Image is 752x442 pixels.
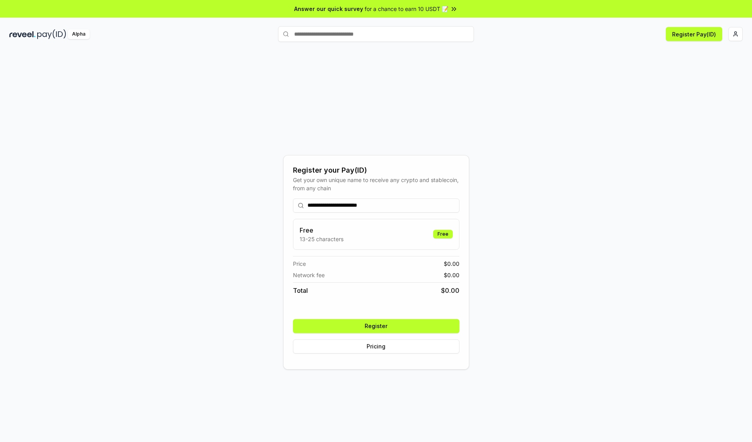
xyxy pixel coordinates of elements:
[300,235,343,243] p: 13-25 characters
[294,5,363,13] span: Answer our quick survey
[444,260,459,268] span: $ 0.00
[293,319,459,333] button: Register
[293,286,308,295] span: Total
[293,260,306,268] span: Price
[433,230,453,238] div: Free
[37,29,66,39] img: pay_id
[666,27,722,41] button: Register Pay(ID)
[293,271,325,279] span: Network fee
[68,29,90,39] div: Alpha
[444,271,459,279] span: $ 0.00
[441,286,459,295] span: $ 0.00
[9,29,36,39] img: reveel_dark
[293,339,459,354] button: Pricing
[293,165,459,176] div: Register your Pay(ID)
[365,5,448,13] span: for a chance to earn 10 USDT 📝
[300,226,343,235] h3: Free
[293,176,459,192] div: Get your own unique name to receive any crypto and stablecoin, from any chain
